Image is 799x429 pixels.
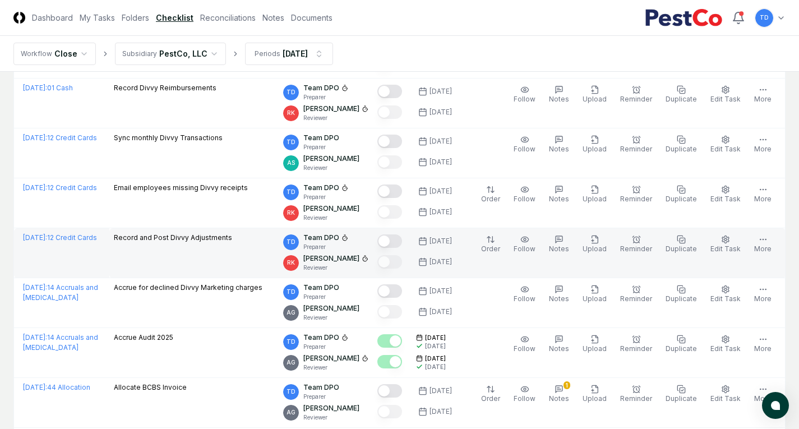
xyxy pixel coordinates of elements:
[514,95,535,103] span: Follow
[708,233,743,256] button: Edit Task
[752,333,774,356] button: More
[291,12,332,24] a: Documents
[580,133,609,156] button: Upload
[708,133,743,156] button: Edit Task
[663,382,699,406] button: Duplicate
[303,83,339,93] p: Team DPO
[303,214,359,222] p: Reviewer
[762,392,789,419] button: atlas-launcher
[620,195,652,203] span: Reminder
[122,49,157,59] div: Subsidiary
[429,407,452,417] div: [DATE]
[618,133,654,156] button: Reminder
[618,333,654,356] button: Reminder
[303,293,339,301] p: Preparer
[429,257,452,267] div: [DATE]
[114,183,248,193] p: Email employees missing Divvy receipts
[245,43,333,65] button: Periods[DATE]
[303,313,359,322] p: Reviewer
[287,358,295,367] span: AG
[429,86,452,96] div: [DATE]
[645,9,723,27] img: PestCo logo
[283,48,308,59] div: [DATE]
[481,245,500,253] span: Order
[479,233,502,256] button: Order
[377,405,402,418] button: Mark complete
[255,49,280,59] div: Periods
[511,233,538,256] button: Follow
[23,84,47,92] span: [DATE] :
[620,344,652,353] span: Reminder
[547,83,571,107] button: Notes
[754,8,774,28] button: TD
[287,88,295,96] span: TD
[580,382,609,406] button: Upload
[377,305,402,319] button: Mark complete
[303,393,339,401] p: Preparer
[752,233,774,256] button: More
[303,283,339,293] p: Team DPO
[710,394,741,403] span: Edit Task
[287,138,295,146] span: TD
[303,143,339,151] p: Preparer
[303,154,359,164] p: [PERSON_NAME]
[303,114,368,122] p: Reviewer
[114,283,262,293] p: Accrue for declined Divvy Marketing charges
[479,183,502,206] button: Order
[583,195,607,203] span: Upload
[514,145,535,153] span: Follow
[514,294,535,303] span: Follow
[303,413,359,422] p: Reviewer
[710,145,741,153] span: Edit Task
[23,383,90,391] a: [DATE]:44 Allocation
[32,12,73,24] a: Dashboard
[23,183,47,192] span: [DATE] :
[287,388,295,396] span: TD
[549,394,569,403] span: Notes
[752,83,774,107] button: More
[425,342,446,350] div: [DATE]
[620,394,652,403] span: Reminder
[377,184,402,198] button: Mark complete
[156,12,193,24] a: Checklist
[479,382,502,406] button: Order
[666,344,697,353] span: Duplicate
[429,286,452,296] div: [DATE]
[663,183,699,206] button: Duplicate
[23,233,97,242] a: [DATE]:12 Credit Cards
[303,403,359,413] p: [PERSON_NAME]
[618,382,654,406] button: Reminder
[708,83,743,107] button: Edit Task
[511,333,538,356] button: Follow
[618,283,654,306] button: Reminder
[752,133,774,156] button: More
[114,83,216,93] p: Record Divvy Reimbursements
[618,233,654,256] button: Reminder
[200,12,256,24] a: Reconciliations
[580,333,609,356] button: Upload
[287,109,295,117] span: RK
[287,338,295,346] span: TD
[114,133,223,143] p: Sync monthly Divvy Transactions
[114,382,187,393] p: Allocate BCBS Invoice
[114,333,173,343] p: Accrue Audit 2025
[303,363,368,372] p: Reviewer
[666,394,697,403] span: Duplicate
[13,12,25,24] img: Logo
[377,384,402,398] button: Mark complete
[425,354,446,363] span: [DATE]
[481,394,500,403] span: Order
[580,233,609,256] button: Upload
[429,386,452,396] div: [DATE]
[23,84,73,92] a: [DATE]:01 Cash
[303,233,339,243] p: Team DPO
[287,288,295,296] span: TD
[481,195,500,203] span: Order
[377,85,402,98] button: Mark complete
[708,382,743,406] button: Edit Task
[23,383,47,391] span: [DATE] :
[710,195,741,203] span: Edit Task
[708,283,743,306] button: Edit Task
[377,355,402,368] button: Mark complete
[580,83,609,107] button: Upload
